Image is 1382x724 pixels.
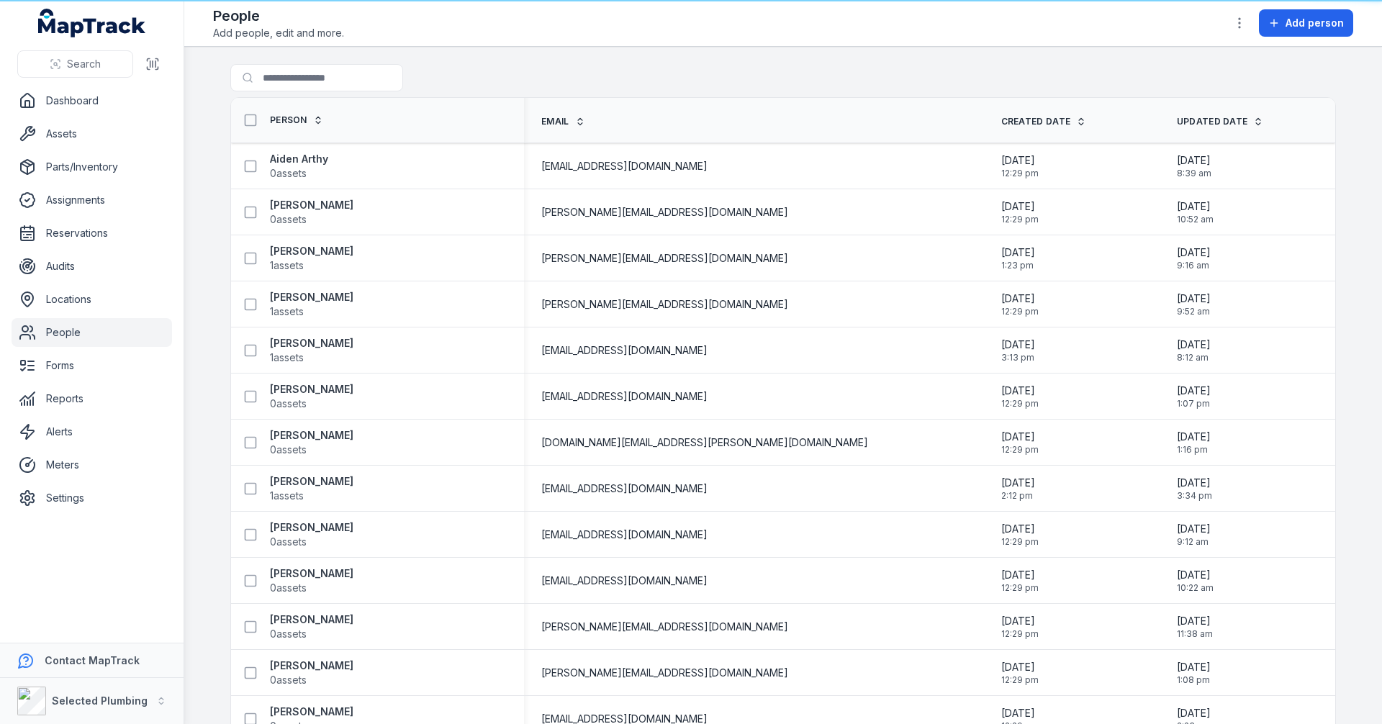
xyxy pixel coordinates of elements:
span: 0 assets [270,535,307,549]
span: [EMAIL_ADDRESS][DOMAIN_NAME] [541,159,708,173]
strong: [PERSON_NAME] [270,382,353,397]
span: [PERSON_NAME][EMAIL_ADDRESS][DOMAIN_NAME] [541,205,788,220]
span: [DATE] [1177,338,1211,352]
a: Assets [12,119,172,148]
a: Locations [12,285,172,314]
span: [PERSON_NAME][EMAIL_ADDRESS][DOMAIN_NAME] [541,620,788,634]
time: 9/2/2025, 9:12:37 AM [1177,522,1211,548]
a: Created Date [1001,116,1087,127]
span: 1 assets [270,304,304,319]
span: 12:29 pm [1001,674,1039,686]
time: 8/11/2025, 1:07:47 PM [1177,384,1211,409]
strong: Contact MapTrack [45,654,140,666]
span: [PERSON_NAME][EMAIL_ADDRESS][DOMAIN_NAME] [541,297,788,312]
span: [DATE] [1001,153,1039,168]
a: Updated Date [1177,116,1264,127]
span: [DATE] [1001,568,1039,582]
span: 2:12 pm [1001,490,1035,502]
span: 12:29 pm [1001,444,1039,456]
span: [DATE] [1177,568,1214,582]
time: 1/14/2025, 12:29:42 PM [1001,522,1039,548]
span: [DATE] [1001,199,1039,214]
span: [DATE] [1177,384,1211,398]
span: [DATE] [1177,614,1213,628]
time: 9/1/2025, 9:52:10 AM [1177,291,1211,317]
span: [DATE] [1177,660,1211,674]
span: Search [67,57,101,71]
strong: [PERSON_NAME] [270,474,353,489]
a: [PERSON_NAME]1assets [270,244,353,273]
span: [PERSON_NAME][EMAIL_ADDRESS][DOMAIN_NAME] [541,666,788,680]
strong: Selected Plumbing [52,694,148,707]
span: [DATE] [1177,153,1211,168]
time: 1/14/2025, 12:29:42 PM [1001,384,1039,409]
a: Reservations [12,219,172,248]
span: 0 assets [270,581,307,595]
span: 0 assets [270,212,307,227]
span: [DATE] [1177,522,1211,536]
span: [DATE] [1177,706,1211,720]
a: [PERSON_NAME]0assets [270,659,353,687]
strong: [PERSON_NAME] [270,566,353,581]
span: 8:12 am [1177,352,1211,363]
a: Dashboard [12,86,172,115]
span: [DATE] [1001,706,1039,720]
span: [EMAIL_ADDRESS][DOMAIN_NAME] [541,574,708,588]
a: People [12,318,172,347]
span: [EMAIL_ADDRESS][DOMAIN_NAME] [541,343,708,358]
time: 2/13/2025, 1:23:00 PM [1001,245,1035,271]
strong: [PERSON_NAME] [270,290,353,304]
a: [PERSON_NAME]1assets [270,290,353,319]
time: 1/14/2025, 12:29:42 PM [1001,660,1039,686]
span: 0 assets [270,673,307,687]
span: 12:29 pm [1001,214,1039,225]
span: [DATE] [1001,245,1035,260]
time: 9/2/2025, 10:22:34 AM [1177,568,1214,594]
span: [DATE] [1001,338,1035,352]
span: 10:52 am [1177,214,1214,225]
span: Email [541,116,569,127]
span: [DATE] [1177,476,1212,490]
span: 1:07 pm [1177,398,1211,409]
span: 0 assets [270,397,307,411]
time: 8/18/2025, 1:08:36 PM [1177,660,1211,686]
span: [DATE] [1177,430,1211,444]
a: [PERSON_NAME]1assets [270,336,353,365]
span: [DATE] [1177,199,1214,214]
span: 0 assets [270,443,307,457]
a: [PERSON_NAME]0assets [270,612,353,641]
time: 1/14/2025, 12:29:42 PM [1001,199,1039,225]
span: [DATE] [1001,291,1039,306]
time: 1/14/2025, 12:29:42 PM [1001,568,1039,594]
strong: [PERSON_NAME] [270,705,353,719]
a: Settings [12,484,172,512]
button: Add person [1259,9,1353,37]
time: 8/18/2025, 8:39:46 AM [1177,153,1211,179]
a: Parts/Inventory [12,153,172,181]
span: 12:29 pm [1001,398,1039,409]
a: Aiden Arthy0assets [270,152,328,181]
span: [DATE] [1001,614,1039,628]
time: 8/29/2025, 3:34:37 PM [1177,476,1212,502]
span: 8:39 am [1177,168,1211,179]
time: 9/3/2025, 9:16:25 AM [1177,245,1211,271]
span: [DATE] [1177,245,1211,260]
span: [EMAIL_ADDRESS][DOMAIN_NAME] [541,389,708,404]
span: Person [270,114,307,126]
span: [DATE] [1001,384,1039,398]
h2: People [213,6,344,26]
span: 1 assets [270,489,304,503]
span: Updated Date [1177,116,1248,127]
time: 1/14/2025, 12:29:42 PM [1001,153,1039,179]
span: 0 assets [270,166,307,181]
span: [EMAIL_ADDRESS][DOMAIN_NAME] [541,481,708,496]
span: [DOMAIN_NAME][EMAIL_ADDRESS][PERSON_NAME][DOMAIN_NAME] [541,435,868,450]
a: Alerts [12,417,172,446]
span: 9:52 am [1177,306,1211,317]
span: 0 assets [270,627,307,641]
a: Email [541,116,585,127]
strong: Aiden Arthy [270,152,328,166]
time: 2/28/2025, 3:13:20 PM [1001,338,1035,363]
button: Search [17,50,133,78]
span: [DATE] [1001,660,1039,674]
